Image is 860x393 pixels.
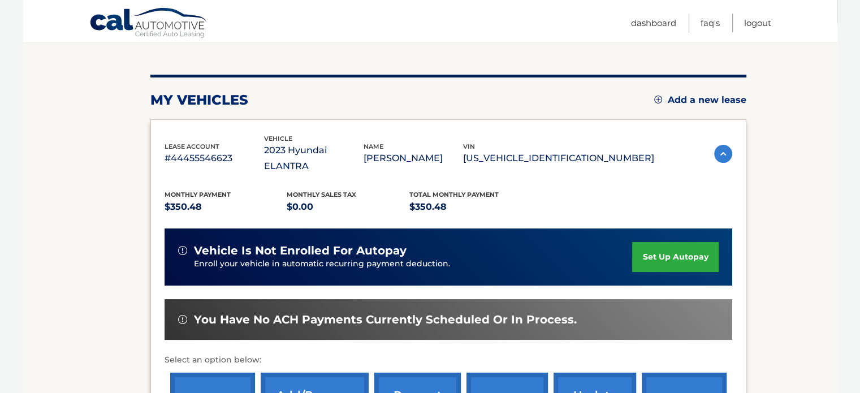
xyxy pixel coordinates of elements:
[654,94,746,106] a: Add a new lease
[632,242,718,272] a: set up autopay
[165,199,287,215] p: $350.48
[194,313,577,327] span: You have no ACH payments currently scheduled or in process.
[364,142,383,150] span: name
[409,191,499,198] span: Total Monthly Payment
[194,244,407,258] span: vehicle is not enrolled for autopay
[463,142,475,150] span: vin
[409,199,532,215] p: $350.48
[194,258,633,270] p: Enroll your vehicle in automatic recurring payment deduction.
[165,191,231,198] span: Monthly Payment
[714,145,732,163] img: accordion-active.svg
[631,14,676,32] a: Dashboard
[744,14,771,32] a: Logout
[264,142,364,174] p: 2023 Hyundai ELANTRA
[654,96,662,103] img: add.svg
[264,135,292,142] span: vehicle
[150,92,248,109] h2: my vehicles
[178,315,187,324] img: alert-white.svg
[165,353,732,367] p: Select an option below:
[287,199,409,215] p: $0.00
[89,7,208,40] a: Cal Automotive
[287,191,356,198] span: Monthly sales Tax
[463,150,654,166] p: [US_VEHICLE_IDENTIFICATION_NUMBER]
[364,150,463,166] p: [PERSON_NAME]
[701,14,720,32] a: FAQ's
[165,142,219,150] span: lease account
[178,246,187,255] img: alert-white.svg
[165,150,264,166] p: #44455546623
